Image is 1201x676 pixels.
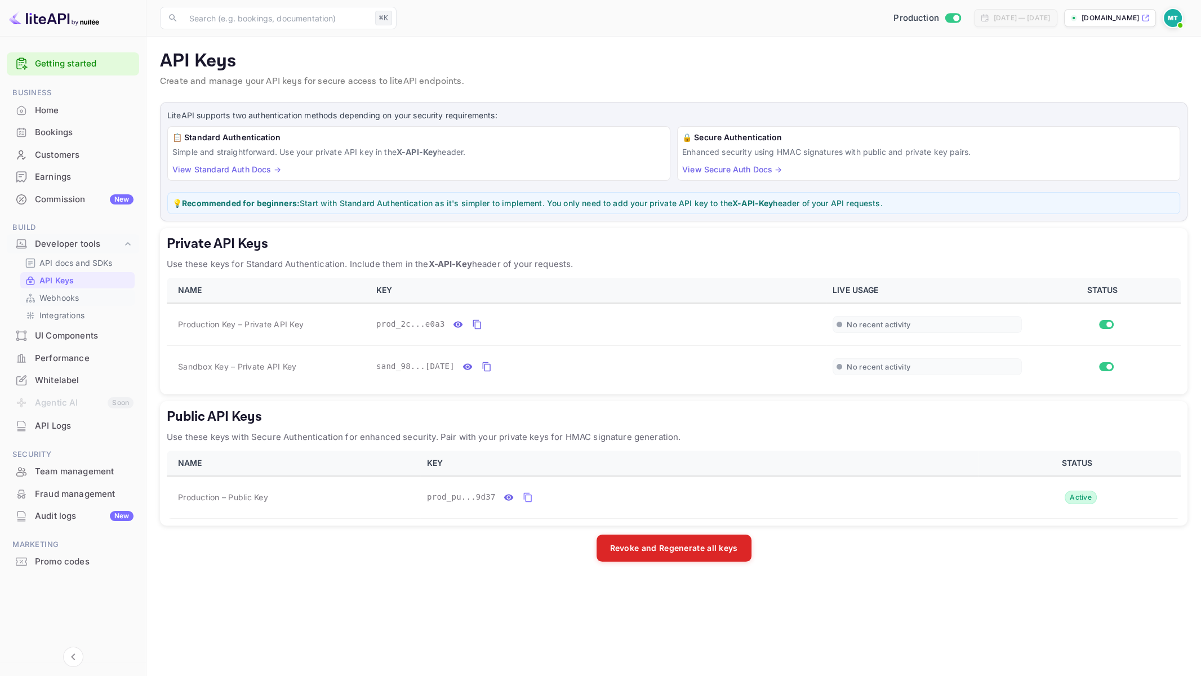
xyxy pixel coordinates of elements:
div: Promo codes [35,555,134,568]
div: Performance [35,352,134,365]
strong: X-API-Key [397,147,437,157]
a: Promo codes [7,551,139,572]
span: No recent activity [847,320,910,330]
div: UI Components [35,330,134,343]
div: Bookings [35,126,134,139]
p: Create and manage your API keys for secure access to liteAPI endpoints. [160,75,1187,88]
a: Whitelabel [7,370,139,390]
span: Build [7,221,139,234]
a: Bookings [7,122,139,143]
div: Switch to Sandbox mode [889,12,965,25]
a: API Keys [25,274,130,286]
a: Performance [7,348,139,368]
a: View Secure Auth Docs → [682,164,782,174]
a: Audit logsNew [7,505,139,526]
p: Webhooks [39,292,79,304]
a: API Logs [7,415,139,436]
th: NAME [167,278,370,303]
div: [DATE] — [DATE] [994,13,1050,23]
p: Use these keys for Standard Authentication. Include them in the header of your requests. [167,257,1181,271]
div: Audit logsNew [7,505,139,527]
table: public api keys table [167,451,1181,519]
button: Collapse navigation [63,647,83,667]
div: CommissionNew [7,189,139,211]
span: Sandbox Key – Private API Key [178,361,296,372]
div: Active [1065,491,1097,504]
div: Performance [7,348,139,370]
div: Promo codes [7,551,139,573]
span: Production – Public Key [178,491,268,503]
input: Search (e.g. bookings, documentation) [183,7,371,29]
th: LIVE USAGE [826,278,1029,303]
div: API Logs [7,415,139,437]
p: Use these keys with Secure Authentication for enhanced security. Pair with your private keys for ... [167,430,1181,444]
div: New [110,511,134,521]
div: Webhooks [20,290,135,306]
a: Earnings [7,166,139,187]
h5: Public API Keys [167,408,1181,426]
a: Getting started [35,57,134,70]
span: prod_2c...e0a3 [376,318,445,330]
div: Fraud management [35,488,134,501]
a: Customers [7,144,139,165]
div: Bookings [7,122,139,144]
p: Integrations [39,309,84,321]
a: API docs and SDKs [25,257,130,269]
th: KEY [370,278,826,303]
div: Developer tools [35,238,122,251]
div: Fraud management [7,483,139,505]
p: 💡 Start with Standard Authentication as it's simpler to implement. You only need to add your priv... [172,197,1175,209]
span: prod_pu...9d37 [427,491,496,503]
th: STATUS [978,451,1181,476]
th: STATUS [1029,278,1181,303]
p: [DOMAIN_NAME] [1082,13,1139,23]
p: Simple and straightforward. Use your private API key in the header. [172,146,665,158]
div: Home [7,100,139,122]
div: API Keys [20,272,135,288]
strong: Recommended for beginners: [182,198,300,208]
div: Commission [35,193,134,206]
a: Webhooks [25,292,130,304]
strong: X-API-Key [428,259,471,269]
button: Revoke and Regenerate all keys [597,535,751,562]
span: Production Key – Private API Key [178,318,304,330]
h6: 📋 Standard Authentication [172,131,665,144]
div: Getting started [7,52,139,75]
div: API Logs [35,420,134,433]
div: Integrations [20,307,135,323]
a: Integrations [25,309,130,321]
p: API Keys [39,274,74,286]
span: Business [7,87,139,99]
h5: Private API Keys [167,235,1181,253]
div: Customers [35,149,134,162]
div: Team management [7,461,139,483]
div: Earnings [7,166,139,188]
span: Production [893,12,939,25]
a: CommissionNew [7,189,139,210]
div: Home [35,104,134,117]
a: Team management [7,461,139,482]
span: No recent activity [847,362,910,372]
a: Home [7,100,139,121]
span: sand_98...[DATE] [376,361,455,372]
span: Security [7,448,139,461]
img: LiteAPI logo [9,9,99,27]
p: API Keys [160,50,1187,73]
div: Earnings [35,171,134,184]
p: LiteAPI supports two authentication methods depending on your security requirements: [167,109,1180,122]
div: Audit logs [35,510,134,523]
strong: X-API-Key [732,198,773,208]
h6: 🔒 Secure Authentication [682,131,1175,144]
div: Developer tools [7,234,139,254]
div: UI Components [7,325,139,347]
th: KEY [420,451,978,476]
div: Team management [35,465,134,478]
table: private api keys table [167,278,1181,388]
a: UI Components [7,325,139,346]
div: API docs and SDKs [20,255,135,271]
div: New [110,194,134,204]
a: View Standard Auth Docs → [172,164,281,174]
img: Marcin Teodoru [1164,9,1182,27]
div: Customers [7,144,139,166]
a: Fraud management [7,483,139,504]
